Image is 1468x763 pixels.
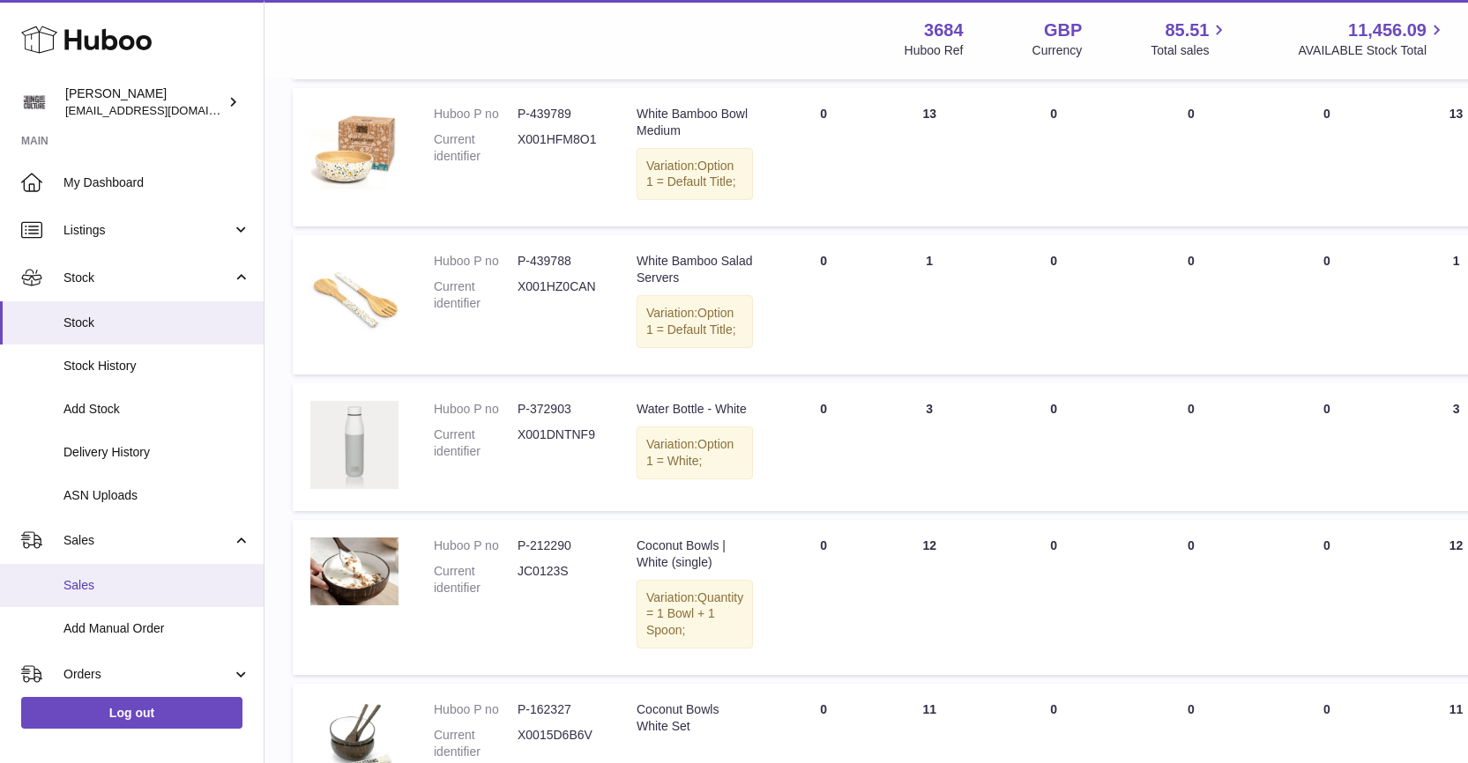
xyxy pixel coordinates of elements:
[21,89,48,115] img: theinternationalventure@gmail.com
[876,520,982,675] td: 12
[63,270,232,286] span: Stock
[63,577,250,594] span: Sales
[637,401,753,418] div: Water Bottle - White
[637,106,753,139] div: White Bamboo Bowl Medium
[434,253,518,270] dt: Huboo P no
[518,563,601,596] dd: JC0123S
[1151,19,1229,59] a: 85.51 Total sales
[924,19,964,42] strong: 3684
[434,701,518,718] dt: Huboo P no
[63,620,250,637] span: Add Manual Order
[21,697,242,729] a: Log out
[982,520,1125,675] td: 0
[1125,88,1257,227] td: 0
[63,315,250,331] span: Stock
[434,426,518,460] dt: Current identifier
[63,487,250,504] span: ASN Uploads
[771,383,876,511] td: 0
[637,148,753,201] div: Variation:
[434,131,518,165] dt: Current identifier
[646,437,734,468] span: Option 1 = White;
[1323,702,1330,716] span: 0
[876,383,982,511] td: 3
[646,590,743,638] span: Quantity = 1 Bowl + 1 Spoon;
[65,103,259,117] span: [EMAIL_ADDRESS][DOMAIN_NAME]
[518,401,601,418] dd: P-372903
[1151,42,1229,59] span: Total sales
[1165,19,1209,42] span: 85.51
[637,295,753,348] div: Variation:
[63,222,232,239] span: Listings
[771,235,876,374] td: 0
[518,727,601,760] dd: X0015D6B6V
[1298,19,1447,59] a: 11,456.09 AVAILABLE Stock Total
[771,88,876,227] td: 0
[63,444,250,461] span: Delivery History
[63,666,232,683] span: Orders
[1032,42,1083,59] div: Currency
[434,278,518,312] dt: Current identifier
[1323,402,1330,416] span: 0
[310,401,399,489] img: product image
[637,701,753,735] div: Coconut Bowls White Set
[518,106,601,122] dd: P-439789
[518,426,601,460] dd: X001DNTNF9
[1323,538,1330,552] span: 0
[310,537,399,606] img: product image
[982,383,1125,511] td: 0
[637,580,753,649] div: Variation:
[63,532,232,549] span: Sales
[982,235,1125,374] td: 0
[65,85,224,119] div: [PERSON_NAME]
[63,401,250,418] span: Add Stock
[310,106,399,194] img: product image
[434,106,518,122] dt: Huboo P no
[310,253,399,341] img: product image
[1348,19,1427,42] span: 11,456.09
[518,701,601,718] dd: P-162327
[518,537,601,554] dd: P-212290
[637,537,753,571] div: Coconut Bowls | White (single)
[434,401,518,418] dt: Huboo P no
[876,88,982,227] td: 13
[1323,254,1330,268] span: 0
[637,426,753,479] div: Variation:
[771,520,876,675] td: 0
[876,235,982,374] td: 1
[434,537,518,554] dt: Huboo P no
[434,727,518,760] dt: Current identifier
[1125,520,1257,675] td: 0
[637,253,753,286] div: White Bamboo Salad Servers
[434,563,518,596] dt: Current identifier
[63,174,250,191] span: My Dashboard
[1125,235,1257,374] td: 0
[1044,19,1082,42] strong: GBP
[518,131,601,165] dd: X001HFM8O1
[1298,42,1447,59] span: AVAILABLE Stock Total
[63,358,250,374] span: Stock History
[982,88,1125,227] td: 0
[905,42,964,59] div: Huboo Ref
[518,278,601,312] dd: X001HZ0CAN
[518,253,601,270] dd: P-439788
[1323,107,1330,121] span: 0
[646,306,736,337] span: Option 1 = Default Title;
[1125,383,1257,511] td: 0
